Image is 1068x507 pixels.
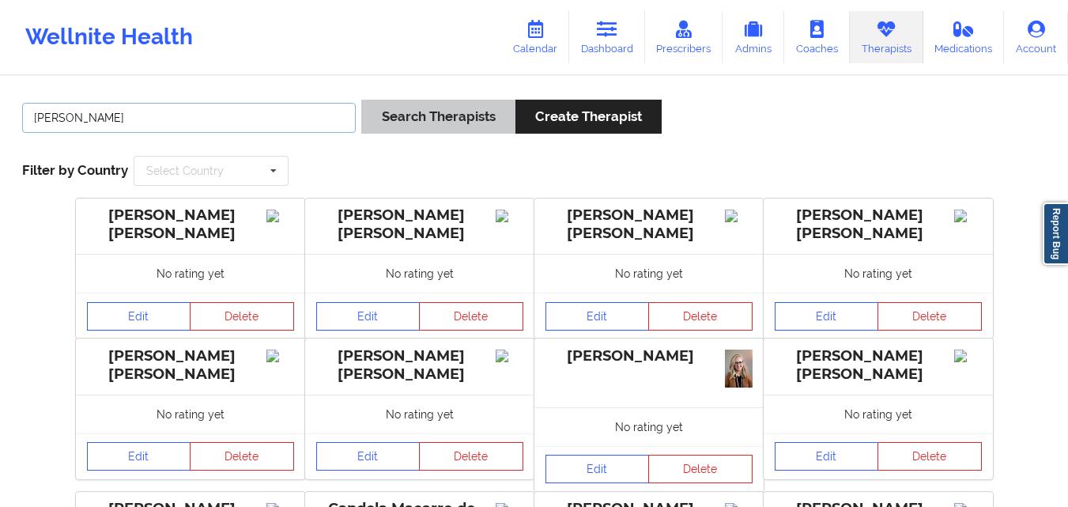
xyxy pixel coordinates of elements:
[648,302,753,331] button: Delete
[501,11,569,63] a: Calendar
[87,302,191,331] a: Edit
[316,442,421,471] a: Edit
[305,395,534,433] div: No rating yet
[190,442,294,471] button: Delete
[146,165,224,176] div: Select Country
[87,206,294,243] div: [PERSON_NAME] [PERSON_NAME]
[725,210,753,222] img: Image%2Fplaceholer-image.png
[764,254,993,293] div: No rating yet
[515,100,662,134] button: Create Therapist
[877,442,982,471] button: Delete
[725,350,753,388] img: 0f8d0f09-dc87-4a7e-b3cb-07ae5250bffc_IMG_6244.jpeg
[534,407,764,446] div: No rating yet
[361,100,515,134] button: Search Therapists
[87,442,191,471] a: Edit
[22,103,356,133] input: Search Keywords
[954,350,982,362] img: Image%2Fplaceholer-image.png
[877,302,982,331] button: Delete
[545,455,650,483] a: Edit
[419,442,523,471] button: Delete
[76,395,305,433] div: No rating yet
[1043,202,1068,265] a: Report Bug
[496,210,523,222] img: Image%2Fplaceholer-image.png
[190,302,294,331] button: Delete
[305,254,534,293] div: No rating yet
[87,347,294,384] div: [PERSON_NAME] [PERSON_NAME]
[1004,11,1068,63] a: Account
[266,350,294,362] img: Image%2Fplaceholer-image.png
[316,206,523,243] div: [PERSON_NAME] [PERSON_NAME]
[419,302,523,331] button: Delete
[316,347,523,384] div: [PERSON_NAME] [PERSON_NAME]
[545,206,753,243] div: [PERSON_NAME] [PERSON_NAME]
[775,206,982,243] div: [PERSON_NAME] [PERSON_NAME]
[775,347,982,384] div: [PERSON_NAME] [PERSON_NAME]
[545,347,753,365] div: [PERSON_NAME]
[316,302,421,331] a: Edit
[22,162,128,178] span: Filter by Country
[775,302,879,331] a: Edit
[569,11,645,63] a: Dashboard
[764,395,993,433] div: No rating yet
[645,11,723,63] a: Prescribers
[76,254,305,293] div: No rating yet
[496,350,523,362] img: Image%2Fplaceholer-image.png
[534,254,764,293] div: No rating yet
[648,455,753,483] button: Delete
[923,11,1005,63] a: Medications
[545,302,650,331] a: Edit
[784,11,850,63] a: Coaches
[954,210,982,222] img: Image%2Fplaceholer-image.png
[723,11,784,63] a: Admins
[775,442,879,471] a: Edit
[850,11,923,63] a: Therapists
[266,210,294,222] img: Image%2Fplaceholer-image.png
